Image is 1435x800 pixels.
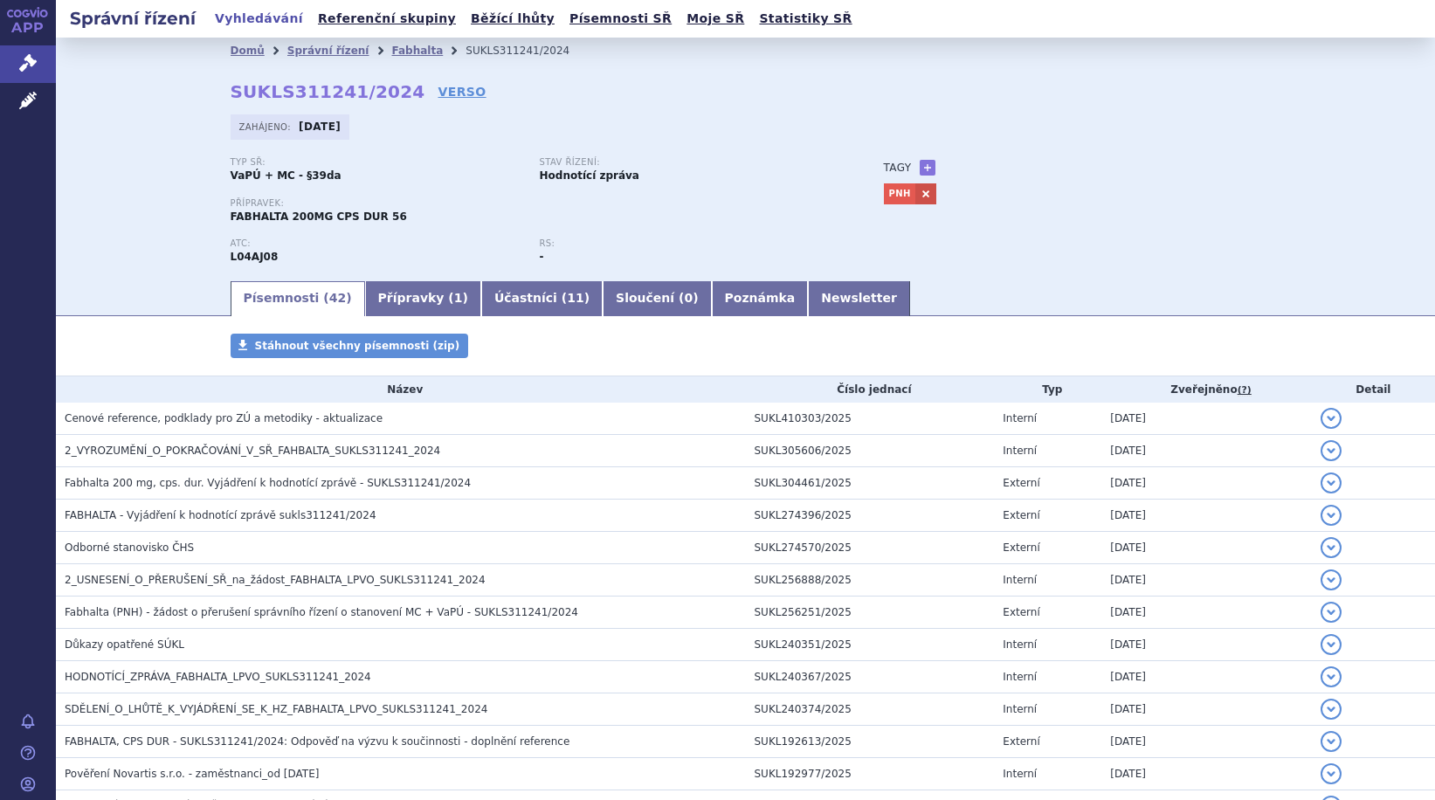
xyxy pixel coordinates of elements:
[231,334,469,358] a: Stáhnout všechny písemnosti (zip)
[746,500,995,532] td: SUKL274396/2025
[65,703,487,715] span: SDĚLENÍ_O_LHŮTĚ_K_VYJÁDŘENÍ_SE_K_HZ_FABHALTA_LPVO_SUKLS311241_2024
[1101,726,1311,758] td: [DATE]
[65,412,383,424] span: Cenové reference, podklady pro ZÚ a metodiky - aktualizace
[1003,768,1037,780] span: Interní
[1101,564,1311,597] td: [DATE]
[255,340,460,352] span: Stáhnout všechny písemnosti (zip)
[231,281,365,316] a: Písemnosti (42)
[65,768,319,780] span: Pověření Novartis s.r.o. - zaměstnanci_od 12.03.2025
[884,183,915,204] a: PNH
[1321,408,1342,429] button: detail
[754,7,857,31] a: Statistiky SŘ
[746,726,995,758] td: SUKL192613/2025
[231,81,425,102] strong: SUKLS311241/2024
[540,157,831,168] p: Stav řízení:
[1003,671,1037,683] span: Interní
[438,83,486,100] a: VERSO
[712,281,809,316] a: Poznámka
[1321,440,1342,461] button: detail
[808,281,910,316] a: Newsletter
[1101,403,1311,435] td: [DATE]
[1101,376,1311,403] th: Zveřejněno
[1321,537,1342,558] button: detail
[1321,731,1342,752] button: detail
[65,671,371,683] span: HODNOTÍCÍ_ZPRÁVA_FABHALTA_LPVO_SUKLS311241_2024
[1003,735,1039,748] span: Externí
[1101,467,1311,500] td: [DATE]
[65,638,184,651] span: Důkazy opatřené SÚKL
[884,157,912,178] h3: Tagy
[920,160,935,176] a: +
[746,597,995,629] td: SUKL256251/2025
[1321,763,1342,784] button: detail
[231,198,849,209] p: Přípravek:
[1321,569,1342,590] button: detail
[1003,638,1037,651] span: Interní
[1003,412,1037,424] span: Interní
[1101,500,1311,532] td: [DATE]
[1101,532,1311,564] td: [DATE]
[239,120,294,134] span: Zahájeno:
[231,210,407,223] span: FABHALTA 200MG CPS DUR 56
[746,403,995,435] td: SUKL410303/2025
[1101,693,1311,726] td: [DATE]
[746,661,995,693] td: SUKL240367/2025
[1003,606,1039,618] span: Externí
[231,169,342,182] strong: VaPÚ + MC - §39da
[1101,597,1311,629] td: [DATE]
[287,45,369,57] a: Správní řízení
[65,606,578,618] span: Fabhalta (PNH) - žádost o přerušení správního řízení o stanovení MC + VaPÚ - SUKLS311241/2024
[1312,376,1435,403] th: Detail
[1003,509,1039,521] span: Externí
[746,435,995,467] td: SUKL305606/2025
[231,157,522,168] p: Typ SŘ:
[210,7,308,31] a: Vyhledávání
[746,532,995,564] td: SUKL274570/2025
[231,238,522,249] p: ATC:
[1003,541,1039,554] span: Externí
[56,6,210,31] h2: Správní řízení
[746,758,995,790] td: SUKL192977/2025
[65,735,569,748] span: FABHALTA, CPS DUR - SUKLS311241/2024: Odpověď na výzvu k součinnosti - doplnění reference
[65,574,486,586] span: 2_USNESENÍ_O_PŘERUŠENÍ_SŘ_na_žádost_FABHALTA_LPVO_SUKLS311241_2024
[1003,445,1037,457] span: Interní
[231,45,265,57] a: Domů
[746,564,995,597] td: SUKL256888/2025
[540,169,639,182] strong: Hodnotící zpráva
[681,7,749,31] a: Moje SŘ
[746,629,995,661] td: SUKL240351/2025
[231,251,279,263] strong: IPTAKOPAN
[684,291,693,305] span: 0
[1101,629,1311,661] td: [DATE]
[994,376,1101,403] th: Typ
[313,7,461,31] a: Referenční skupiny
[466,7,560,31] a: Běžící lhůty
[540,251,544,263] strong: -
[564,7,677,31] a: Písemnosti SŘ
[365,281,481,316] a: Přípravky (1)
[1101,435,1311,467] td: [DATE]
[466,38,592,64] li: SUKLS311241/2024
[540,238,831,249] p: RS:
[56,376,746,403] th: Název
[65,541,194,554] span: Odborné stanovisko ČHS
[299,121,341,133] strong: [DATE]
[65,445,440,457] span: 2_VYROZUMĚNÍ_O_POKRAČOVÁNÍ_V_SŘ_FAHBALTA_SUKLS311241_2024
[1321,602,1342,623] button: detail
[603,281,711,316] a: Sloučení (0)
[567,291,583,305] span: 11
[1321,505,1342,526] button: detail
[1101,661,1311,693] td: [DATE]
[391,45,443,57] a: Fabhalta
[329,291,346,305] span: 42
[1321,634,1342,655] button: detail
[1101,758,1311,790] td: [DATE]
[746,376,995,403] th: Číslo jednací
[1321,699,1342,720] button: detail
[1321,472,1342,493] button: detail
[1003,703,1037,715] span: Interní
[65,509,376,521] span: FABHALTA - Vyjádření k hodnotící zprávě sukls311241/2024
[65,477,471,489] span: Fabhalta 200 mg, cps. dur. Vyjádření k hodnotící zprávě - SUKLS311241/2024
[454,291,463,305] span: 1
[1321,666,1342,687] button: detail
